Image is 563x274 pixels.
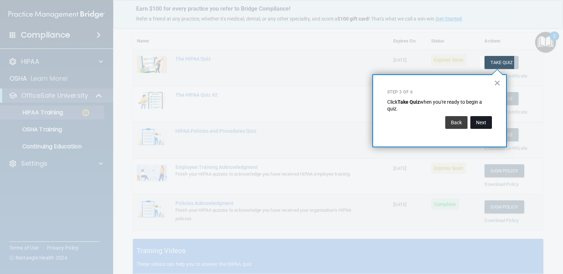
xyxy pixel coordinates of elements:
[397,99,420,105] strong: Take Quiz
[445,116,468,129] button: Back
[387,89,492,95] p: Step 3 of 6
[387,99,397,105] span: Click
[484,56,518,69] button: Take Quiz
[387,99,483,112] span: when you're ready to begin a quiz.
[470,116,492,129] button: Next
[494,77,501,89] button: Close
